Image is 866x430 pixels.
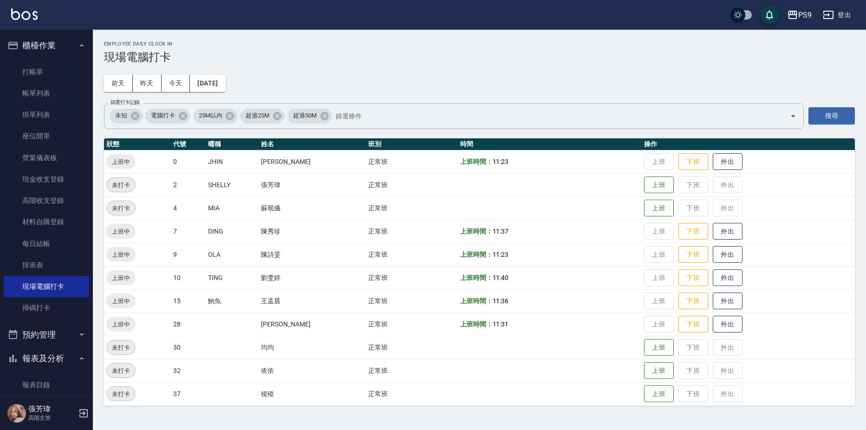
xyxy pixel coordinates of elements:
[171,359,206,382] td: 32
[366,173,458,196] td: 正常班
[460,158,493,165] b: 上班時間：
[4,33,89,58] button: 櫃檯作業
[4,233,89,254] a: 每日結帳
[259,243,365,266] td: 陳詩旻
[4,374,89,396] a: 報表目錄
[104,75,133,92] button: 前天
[240,111,275,120] span: 超過25M
[259,220,365,243] td: 陳秀珍
[678,269,708,287] button: 下班
[171,220,206,243] td: 7
[493,297,509,305] span: 11:36
[678,153,708,170] button: 下班
[107,343,135,352] span: 未打卡
[206,173,259,196] td: SHELLY
[145,111,181,120] span: 電腦打卡
[786,109,801,124] button: Open
[104,138,171,150] th: 狀態
[240,109,285,124] div: 超過25M
[171,150,206,173] td: 0
[206,243,259,266] td: OLA
[193,111,228,120] span: 25M以內
[171,243,206,266] td: 9
[678,246,708,263] button: 下班
[171,173,206,196] td: 2
[259,336,365,359] td: 均均
[171,266,206,289] td: 10
[259,266,365,289] td: 劉雯婷
[106,157,136,167] span: 上班中
[206,220,259,243] td: DING
[162,75,190,92] button: 今天
[110,111,133,120] span: 未知
[106,319,136,329] span: 上班中
[206,150,259,173] td: JHIN
[366,150,458,173] td: 正常班
[7,404,26,423] img: Person
[4,169,89,190] a: 現金收支登錄
[111,99,140,106] label: 篩選打卡記錄
[644,362,674,379] button: 上班
[106,250,136,260] span: 上班中
[493,228,509,235] span: 11:37
[190,75,225,92] button: [DATE]
[458,138,642,150] th: 時間
[259,289,365,313] td: 王孟晨
[287,109,332,124] div: 超過50M
[11,8,38,20] img: Logo
[107,366,135,376] span: 未打卡
[760,6,779,24] button: save
[171,138,206,150] th: 代號
[106,296,136,306] span: 上班中
[104,51,855,64] h3: 現場電腦打卡
[713,223,742,240] button: 外出
[808,107,855,124] button: 搜尋
[106,273,136,283] span: 上班中
[333,108,774,124] input: 篩選條件
[4,396,89,417] a: 消費分析儀表板
[4,190,89,211] a: 高階收支登錄
[259,382,365,405] td: 稜稜
[644,200,674,217] button: 上班
[145,109,190,124] div: 電腦打卡
[713,246,742,263] button: 外出
[171,313,206,336] td: 28
[713,293,742,310] button: 外出
[493,320,509,328] span: 11:31
[171,289,206,313] td: 15
[366,359,458,382] td: 正常班
[4,211,89,233] a: 材料自購登錄
[4,276,89,297] a: 現場電腦打卡
[460,320,493,328] b: 上班時間：
[259,359,365,382] td: 依依
[644,385,674,403] button: 上班
[259,138,365,150] th: 姓名
[206,289,259,313] td: 鮪魚
[713,316,742,333] button: 外出
[642,138,855,150] th: 操作
[259,150,365,173] td: [PERSON_NAME]
[107,203,135,213] span: 未打卡
[819,7,855,24] button: 登出
[171,382,206,405] td: 37
[206,266,259,289] td: TING
[460,274,493,281] b: 上班時間：
[133,75,162,92] button: 昨天
[259,196,365,220] td: 蘇珉儀
[4,323,89,347] button: 預約管理
[678,316,708,333] button: 下班
[193,109,238,124] div: 25M以內
[493,158,509,165] span: 11:23
[798,9,812,21] div: PS9
[460,297,493,305] b: 上班時間：
[4,61,89,83] a: 打帳單
[171,336,206,359] td: 30
[4,104,89,125] a: 掛單列表
[4,254,89,276] a: 排班表
[171,196,206,220] td: 4
[366,313,458,336] td: 正常班
[366,266,458,289] td: 正常班
[206,138,259,150] th: 暱稱
[366,382,458,405] td: 正常班
[493,274,509,281] span: 11:40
